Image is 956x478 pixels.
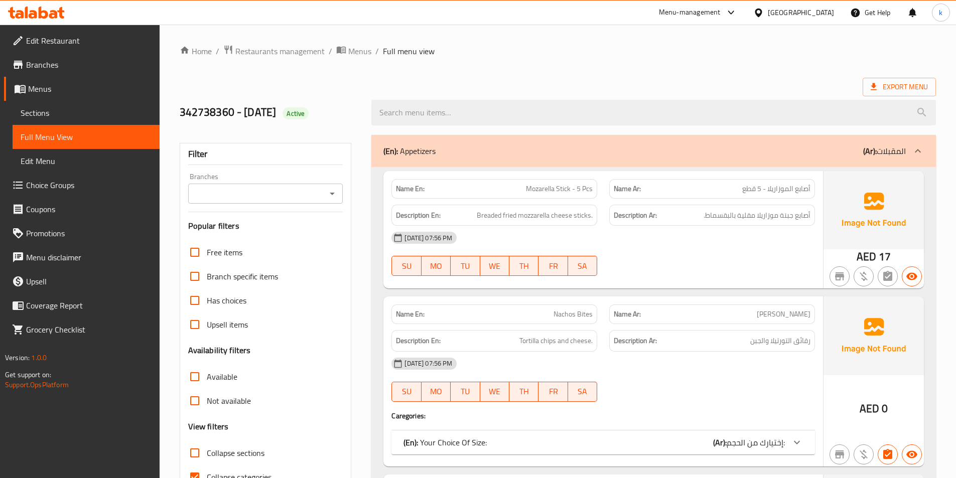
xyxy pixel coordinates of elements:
[659,7,721,19] div: Menu-management
[742,184,810,194] span: أصابع الموزاريلا - 5 قطع
[391,382,421,402] button: SU
[614,309,641,320] strong: Name Ar:
[13,125,160,149] a: Full Menu View
[188,421,229,432] h3: View filters
[371,135,936,167] div: (En): Appetizers(Ar):المقبلات
[455,384,476,399] span: TU
[283,107,309,119] div: Active
[383,45,435,57] span: Full menu view
[283,109,309,118] span: Active
[860,399,879,418] span: AED
[207,294,246,306] span: Has choices
[325,187,339,201] button: Open
[391,256,421,276] button: SU
[426,259,447,273] span: MO
[509,382,538,402] button: TH
[854,266,874,286] button: Purchased item
[4,173,160,197] a: Choice Groups
[713,435,727,450] b: (Ar):
[13,149,160,173] a: Edit Menu
[26,324,152,336] span: Grocery Checklist
[207,447,264,459] span: Collapse sections
[180,105,360,120] h2: 342738360 - [DATE]
[4,269,160,293] a: Upsell
[554,309,593,320] span: Nachos Bites
[21,155,152,167] span: Edit Menu
[484,259,505,273] span: WE
[396,259,417,273] span: SU
[383,145,436,157] p: Appetizers
[26,275,152,287] span: Upsell
[568,256,597,276] button: SA
[180,45,212,57] a: Home
[572,259,593,273] span: SA
[403,435,418,450] b: (En):
[480,256,509,276] button: WE
[857,247,876,266] span: AED
[538,382,568,402] button: FR
[426,384,447,399] span: MO
[5,351,30,364] span: Version:
[31,351,47,364] span: 1.0.0
[396,335,441,347] strong: Description En:
[882,399,888,418] span: 0
[396,309,425,320] strong: Name En:
[207,395,251,407] span: Not available
[400,233,456,243] span: [DATE] 07:56 PM
[188,220,343,232] h3: Popular filters
[824,296,924,375] img: Ae5nvW7+0k+MAAAAAElFTkSuQmCC
[824,171,924,249] img: Ae5nvW7+0k+MAAAAAElFTkSuQmCC
[750,335,810,347] span: رقائق التورتيلا والجبن
[542,259,564,273] span: FR
[21,131,152,143] span: Full Menu View
[451,256,480,276] button: TU
[391,430,815,454] div: (En): Your Choice Of Size:(Ar):إختيارك من الحجم:
[422,382,451,402] button: MO
[830,266,850,286] button: Not branch specific item
[879,247,891,266] span: 17
[26,203,152,215] span: Coupons
[4,53,160,77] a: Branches
[4,293,160,317] a: Coverage Report
[207,270,278,282] span: Branch specific items
[391,411,815,421] h4: Caregories:
[878,444,898,464] button: Has choices
[830,444,850,464] button: Not branch specific item
[542,384,564,399] span: FR
[484,384,505,399] span: WE
[614,184,641,194] strong: Name Ar:
[451,382,480,402] button: TU
[513,384,534,399] span: TH
[396,209,441,222] strong: Description En:
[400,359,456,368] span: [DATE] 07:56 PM
[13,101,160,125] a: Sections
[526,184,593,194] span: Mozarella Stick - 5 Pcs
[26,35,152,47] span: Edit Restaurant
[4,221,160,245] a: Promotions
[614,209,657,222] strong: Description Ar:
[329,45,332,57] li: /
[26,179,152,191] span: Choice Groups
[480,382,509,402] button: WE
[188,143,343,165] div: Filter
[5,378,69,391] a: Support.OpsPlatform
[871,81,928,93] span: Export Menu
[5,368,51,381] span: Get support on:
[4,77,160,101] a: Menus
[336,45,371,58] a: Menus
[396,384,417,399] span: SU
[188,345,251,356] h3: Availability filters
[704,209,810,222] span: أصابع جبنة موزاريلا مقلية بالبقسماط.
[235,45,325,57] span: Restaurants management
[26,227,152,239] span: Promotions
[383,143,398,158] b: (En):
[180,45,936,58] nav: breadcrumb
[572,384,593,399] span: SA
[403,436,487,448] p: Your Choice Of Size:
[216,45,219,57] li: /
[568,382,597,402] button: SA
[4,29,160,53] a: Edit Restaurant
[477,209,593,222] span: Breaded fried mozzarella cheese sticks.
[4,317,160,342] a: Grocery Checklist
[207,246,242,258] span: Free items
